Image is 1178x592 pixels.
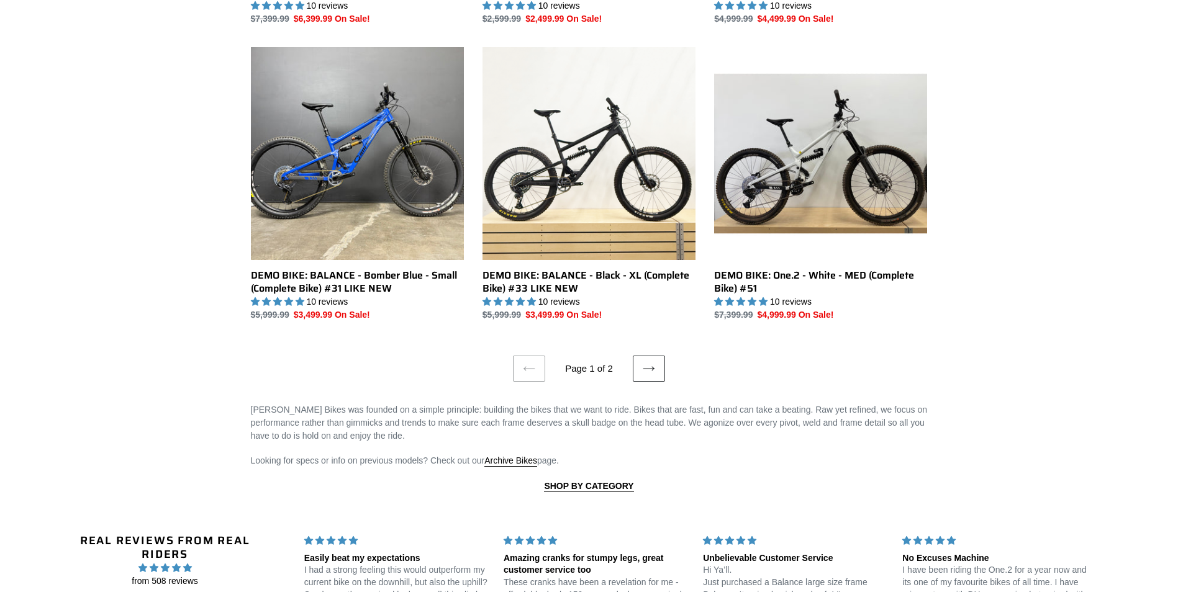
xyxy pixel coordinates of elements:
div: Amazing cranks for stumpy legs, great customer service too [504,552,688,576]
strong: SHOP BY CATEGORY [544,481,633,491]
p: [PERSON_NAME] Bikes was founded on a simple principle: building the bikes that we want to ride. B... [251,403,928,442]
li: Page 1 of 2 [548,362,630,376]
div: Unbelievable Customer Service [703,552,887,565]
div: No Excuses Machine [902,552,1087,565]
span: 4.96 stars [59,561,271,575]
div: 5 stars [902,534,1087,547]
h2: Real Reviews from Real Riders [59,534,271,561]
div: 5 stars [504,534,688,547]
a: Archive Bikes [484,455,537,467]
a: SHOP BY CATEGORY [544,481,633,492]
div: 5 stars [703,534,887,547]
span: from 508 reviews [59,575,271,588]
span: Looking for specs or info on previous models? Check out our page. [251,455,560,467]
div: Easily beat my expectations [304,552,489,565]
div: 5 stars [304,534,489,547]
